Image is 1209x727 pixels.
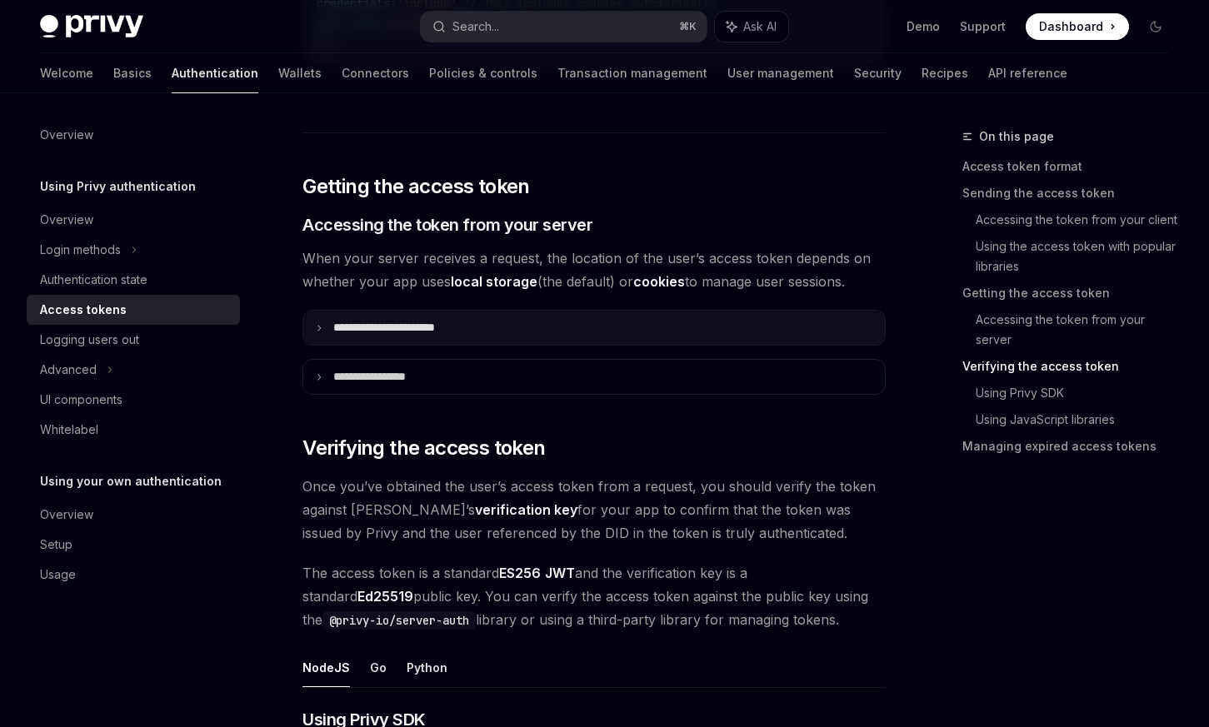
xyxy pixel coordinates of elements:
[27,325,240,355] a: Logging users out
[727,53,834,93] a: User management
[172,53,258,93] a: Authentication
[962,433,1182,460] a: Managing expired access tokens
[302,435,545,461] span: Verifying the access token
[370,648,387,687] button: Go
[302,648,350,687] button: NodeJS
[907,18,940,35] a: Demo
[1142,13,1169,40] button: Toggle dark mode
[357,588,413,605] a: Ed25519
[40,505,93,525] div: Overview
[27,265,240,295] a: Authentication state
[854,53,902,93] a: Security
[962,353,1182,380] a: Verifying the access token
[421,12,707,42] button: Search...⌘K
[1026,13,1129,40] a: Dashboard
[322,611,476,630] code: @privy-io/server-auth
[278,53,322,93] a: Wallets
[960,18,1006,35] a: Support
[976,233,1182,280] a: Using the access token with popular libraries
[40,177,196,197] h5: Using Privy authentication
[342,53,409,93] a: Connectors
[40,240,121,260] div: Login methods
[40,270,147,290] div: Authentication state
[40,15,143,38] img: dark logo
[979,127,1054,147] span: On this page
[545,565,575,582] a: JWT
[40,565,76,585] div: Usage
[27,415,240,445] a: Whitelabel
[1039,18,1103,35] span: Dashboard
[407,648,447,687] button: Python
[976,306,1182,353] a: Accessing the token from your server
[40,535,72,555] div: Setup
[40,390,122,410] div: UI components
[557,53,707,93] a: Transaction management
[40,210,93,230] div: Overview
[113,53,152,93] a: Basics
[302,213,592,237] span: Accessing the token from your server
[302,173,530,200] span: Getting the access token
[451,273,537,290] strong: local storage
[962,280,1182,306] a: Getting the access token
[633,273,685,290] strong: cookies
[429,53,537,93] a: Policies & controls
[302,246,886,293] span: When your server receives a request, the location of the user’s access token depends on whether y...
[40,471,222,491] h5: Using your own authentication
[988,53,1067,93] a: API reference
[715,12,788,42] button: Ask AI
[976,207,1182,233] a: Accessing the token from your client
[976,380,1182,406] a: Using Privy SDK
[743,18,777,35] span: Ask AI
[962,180,1182,207] a: Sending the access token
[302,475,886,545] span: Once you’ve obtained the user’s access token from a request, you should verify the token against ...
[27,205,240,235] a: Overview
[40,330,139,350] div: Logging users out
[27,500,240,530] a: Overview
[499,565,541,582] a: ES256
[40,125,93,145] div: Overview
[475,501,577,518] strong: verification key
[27,560,240,590] a: Usage
[40,53,93,93] a: Welcome
[976,406,1182,433] a: Using JavaScript libraries
[40,300,127,320] div: Access tokens
[27,385,240,415] a: UI components
[452,17,499,37] div: Search...
[40,360,97,380] div: Advanced
[40,420,98,440] div: Whitelabel
[27,120,240,150] a: Overview
[962,153,1182,180] a: Access token format
[679,20,697,33] span: ⌘ K
[27,530,240,560] a: Setup
[27,295,240,325] a: Access tokens
[302,561,886,631] span: The access token is a standard and the verification key is a standard public key. You can verify ...
[922,53,968,93] a: Recipes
